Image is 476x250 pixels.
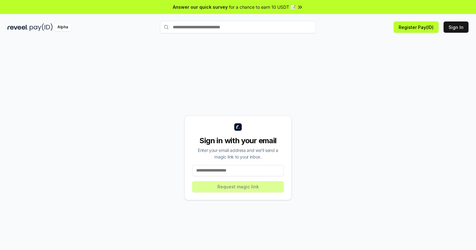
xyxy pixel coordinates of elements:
span: Answer our quick survey [173,4,228,10]
div: Enter your email address and we’ll send a magic link to your inbox. [192,147,284,160]
div: Sign in with your email [192,136,284,146]
img: pay_id [30,23,53,31]
img: reveel_dark [7,23,28,31]
img: logo_small [234,123,242,131]
div: Alpha [54,23,71,31]
button: Register Pay(ID) [394,21,439,33]
span: for a chance to earn 10 USDT 📝 [229,4,296,10]
button: Sign In [444,21,469,33]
